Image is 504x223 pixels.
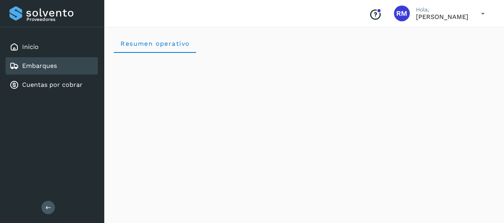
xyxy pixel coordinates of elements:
a: Cuentas por cobrar [22,81,83,88]
span: Resumen operativo [120,40,190,47]
div: Embarques [6,57,98,75]
a: Embarques [22,62,57,69]
div: Cuentas por cobrar [6,76,98,94]
a: Inicio [22,43,39,51]
div: Inicio [6,38,98,56]
p: Hola, [416,6,469,13]
p: RICARDO MONTEMAYOR [416,13,469,21]
p: Proveedores [26,17,95,22]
